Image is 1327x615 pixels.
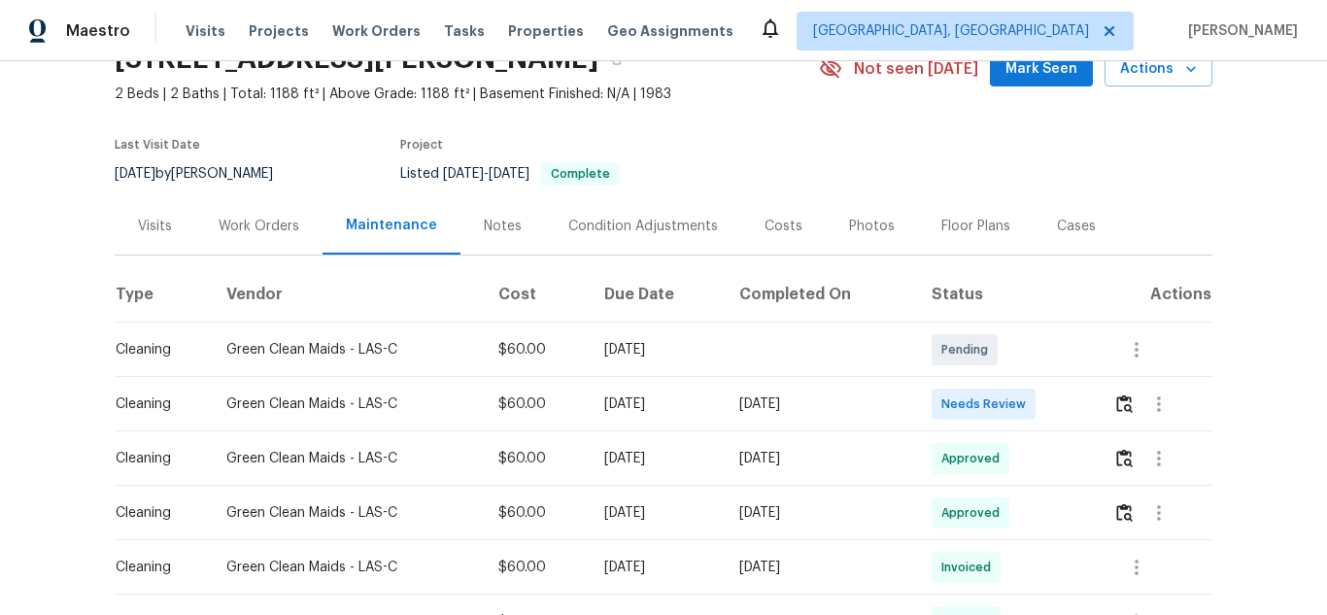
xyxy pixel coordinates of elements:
[115,85,819,104] span: 2 Beds | 2 Baths | Total: 1188 ft² | Above Grade: 1188 ft² | Basement Finished: N/A | 1983
[115,139,200,151] span: Last Visit Date
[498,394,573,414] div: $60.00
[1098,268,1212,323] th: Actions
[400,167,620,181] span: Listed
[116,449,195,468] div: Cleaning
[604,340,709,359] div: [DATE]
[484,217,522,236] div: Notes
[211,268,482,323] th: Vendor
[1105,51,1212,87] button: Actions
[1116,449,1133,467] img: Review Icon
[115,162,296,186] div: by [PERSON_NAME]
[489,167,529,181] span: [DATE]
[483,268,589,323] th: Cost
[1113,435,1136,482] button: Review Icon
[400,139,443,151] span: Project
[186,21,225,41] span: Visits
[498,449,573,468] div: $60.00
[508,21,584,41] span: Properties
[543,168,618,180] span: Complete
[115,167,155,181] span: [DATE]
[941,558,999,577] span: Invoiced
[116,394,195,414] div: Cleaning
[443,167,529,181] span: -
[115,50,598,69] h2: [STREET_ADDRESS][PERSON_NAME]
[941,217,1010,236] div: Floor Plans
[498,340,573,359] div: $60.00
[498,503,573,523] div: $60.00
[1116,394,1133,413] img: Review Icon
[66,21,130,41] span: Maestro
[739,503,901,523] div: [DATE]
[443,167,484,181] span: [DATE]
[1180,21,1298,41] span: [PERSON_NAME]
[226,503,466,523] div: Green Clean Maids - LAS-C
[607,21,733,41] span: Geo Assignments
[739,394,901,414] div: [DATE]
[849,217,895,236] div: Photos
[115,268,211,323] th: Type
[589,268,725,323] th: Due Date
[604,449,709,468] div: [DATE]
[1113,381,1136,427] button: Review Icon
[498,558,573,577] div: $60.00
[604,503,709,523] div: [DATE]
[346,216,437,235] div: Maintenance
[941,449,1007,468] span: Approved
[941,394,1034,414] span: Needs Review
[226,340,466,359] div: Green Clean Maids - LAS-C
[219,217,299,236] div: Work Orders
[1005,57,1077,82] span: Mark Seen
[1116,503,1133,522] img: Review Icon
[226,558,466,577] div: Green Clean Maids - LAS-C
[226,394,466,414] div: Green Clean Maids - LAS-C
[116,503,195,523] div: Cleaning
[226,449,466,468] div: Green Clean Maids - LAS-C
[568,217,718,236] div: Condition Adjustments
[813,21,1089,41] span: [GEOGRAPHIC_DATA], [GEOGRAPHIC_DATA]
[941,503,1007,523] span: Approved
[1120,57,1197,82] span: Actions
[604,394,709,414] div: [DATE]
[739,449,901,468] div: [DATE]
[1057,217,1096,236] div: Cases
[990,51,1093,87] button: Mark Seen
[116,558,195,577] div: Cleaning
[138,217,172,236] div: Visits
[604,558,709,577] div: [DATE]
[765,217,802,236] div: Costs
[854,59,978,79] span: Not seen [DATE]
[916,268,1098,323] th: Status
[116,340,195,359] div: Cleaning
[249,21,309,41] span: Projects
[1113,490,1136,536] button: Review Icon
[941,340,996,359] span: Pending
[724,268,916,323] th: Completed On
[444,24,485,38] span: Tasks
[332,21,421,41] span: Work Orders
[739,558,901,577] div: [DATE]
